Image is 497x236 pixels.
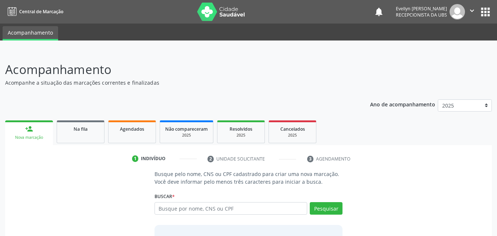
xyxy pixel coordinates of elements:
label: Buscar [155,191,175,202]
p: Acompanhamento [5,60,346,79]
span: Agendados [120,126,144,132]
span: Central de Marcação [19,8,63,15]
p: Ano de acompanhamento [370,99,435,109]
i:  [468,7,476,15]
span: Cancelados [280,126,305,132]
div: Evellyn [PERSON_NAME] [396,6,447,12]
button: notifications [374,7,384,17]
button: Pesquisar [310,202,342,215]
p: Acompanhe a situação das marcações correntes e finalizadas [5,79,346,87]
div: 2025 [274,133,311,138]
div: person_add [25,125,33,133]
span: Recepcionista da UBS [396,12,447,18]
div: Indivíduo [141,155,166,162]
img: img [450,4,465,20]
p: Busque pelo nome, CNS ou CPF cadastrado para criar uma nova marcação. Você deve informar pelo men... [155,170,343,186]
div: 2025 [223,133,259,138]
button: apps [479,6,492,18]
div: 2025 [165,133,208,138]
div: Nova marcação [10,135,48,140]
div: 1 [132,155,139,162]
a: Central de Marcação [5,6,63,18]
button:  [465,4,479,20]
span: Na fila [74,126,88,132]
input: Busque por nome, CNS ou CPF [155,202,308,215]
span: Não compareceram [165,126,208,132]
a: Acompanhamento [3,26,58,40]
span: Resolvidos [230,126,252,132]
